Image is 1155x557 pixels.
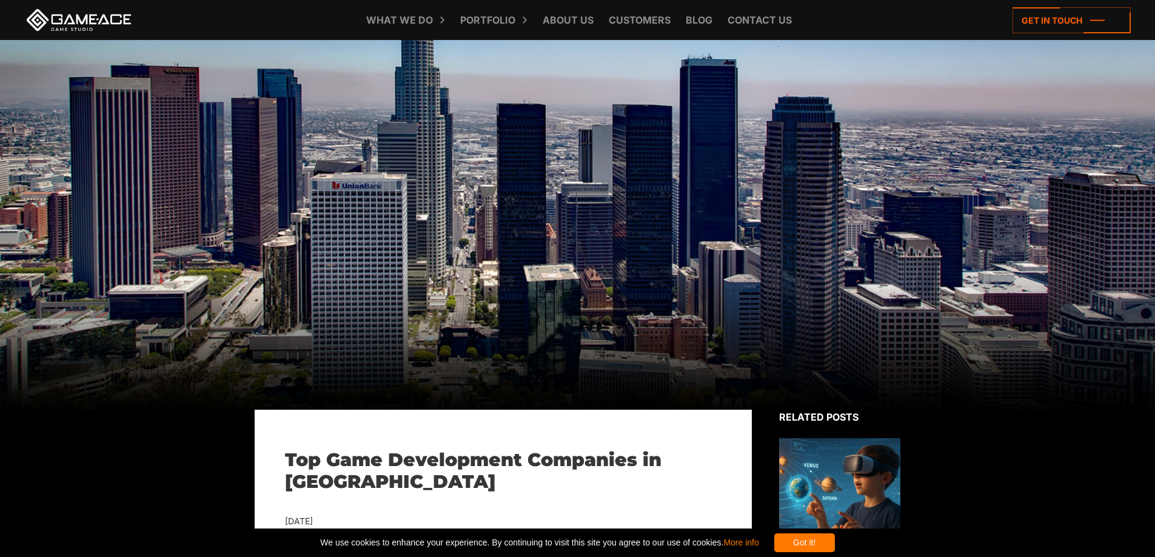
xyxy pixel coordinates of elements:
a: Get in touch [1013,7,1131,33]
h1: Top Game Development Companies in [GEOGRAPHIC_DATA] [285,449,721,493]
img: Related [779,438,900,549]
div: Related posts [779,410,900,424]
a: More info [723,538,758,547]
div: [DATE] [285,514,721,529]
span: We use cookies to enhance your experience. By continuing to visit this site you agree to our use ... [320,533,758,552]
div: Got it! [774,533,835,552]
